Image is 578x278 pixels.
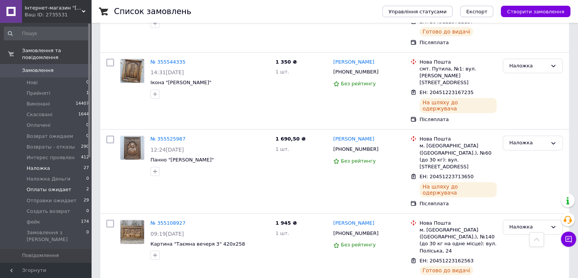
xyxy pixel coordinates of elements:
[27,133,73,140] span: Возврат ожидаем
[509,139,547,147] div: Наложка
[150,80,211,85] a: Ікона "[PERSON_NAME]"
[25,11,91,18] div: Ваш ID: 2735531
[420,182,497,197] div: На шляху до одержувача
[27,219,40,225] span: фейк
[420,89,473,95] span: ЕН: 20451223167235
[76,101,89,107] span: 14407
[120,136,144,160] a: Фото товару
[382,6,453,17] button: Управління статусами
[420,39,497,46] div: Післяплата
[333,69,378,75] span: [PHONE_NUMBER]
[86,229,89,243] span: 0
[120,220,144,244] a: Фото товару
[86,176,89,182] span: 0
[27,79,38,86] span: Нові
[84,197,89,204] span: 29
[120,136,144,160] img: Фото товару
[27,229,86,243] span: Замовлення з [PERSON_NAME]
[276,59,297,65] span: 1 350 ₴
[27,111,52,118] span: Скасовані
[27,90,50,97] span: Прийняті
[22,252,59,259] span: Повідомлення
[150,136,185,142] a: № 355525987
[276,136,306,142] span: 1 690,50 ₴
[120,220,144,244] img: Фото товару
[27,144,75,150] span: Возвраты - отказы
[150,69,184,75] span: 14:31[DATE]
[150,241,245,247] a: Картина "Таємна вечеря 3" 420х258
[420,266,473,275] div: Готово до видачі
[84,165,89,172] span: 27
[333,146,378,152] span: [PHONE_NUMBER]
[276,69,289,75] span: 1 шт.
[420,200,497,207] div: Післяплата
[420,59,497,66] div: Нова Пошта
[81,219,89,225] span: 174
[27,122,51,129] span: Оплачені
[22,67,54,74] span: Замовлення
[341,158,376,164] span: Без рейтингу
[420,27,473,36] div: Готово до видачі
[420,66,497,86] div: смт. Путила, №1: вул. [PERSON_NAME][STREET_ADDRESS]
[493,8,570,14] a: Створити замовлення
[27,165,50,172] span: Наложка
[501,6,570,17] button: Створити замовлення
[86,133,89,140] span: 0
[27,186,71,193] span: Оплаты ожидает
[150,147,184,153] span: 12:24[DATE]
[81,144,89,150] span: 290
[341,242,376,248] span: Без рейтингу
[86,186,89,193] span: 2
[86,208,89,215] span: 0
[150,220,185,226] a: № 355108927
[27,208,70,215] span: Создать возврат
[420,98,497,113] div: На шляху до одержувача
[420,136,497,142] div: Нова Пошта
[276,230,289,236] span: 1 шт.
[86,122,89,129] span: 0
[333,230,378,236] span: [PHONE_NUMBER]
[86,90,89,97] span: 1
[4,27,90,40] input: Пошук
[420,142,497,170] div: м. [GEOGRAPHIC_DATA] ([GEOGRAPHIC_DATA].), №60 (до 30 кг): вул. [STREET_ADDRESS]
[388,9,447,14] span: Управління статусами
[276,220,297,226] span: 1 945 ₴
[25,5,82,11] span: Інтернет-магазин "Atributlux.com.ua"
[120,59,144,83] a: Фото товару
[460,6,494,17] button: Експорт
[341,81,376,86] span: Без рейтингу
[276,146,289,152] span: 1 шт.
[509,223,547,231] div: Наложка
[27,154,74,161] span: Интерес проявлен
[420,220,497,227] div: Нова Пошта
[420,19,473,24] span: ЕН: 20451223712137
[114,7,191,16] h1: Список замовлень
[78,111,89,118] span: 1644
[507,9,564,14] span: Створити замовлення
[81,154,89,161] span: 412
[333,136,374,143] a: [PERSON_NAME]
[561,232,576,247] button: Чат з покупцем
[27,101,50,107] span: Виконані
[420,227,497,254] div: м. [GEOGRAPHIC_DATA] ([GEOGRAPHIC_DATA].), №140 (до 30 кг на одне місце): вул. Поліська, 24
[333,59,374,66] a: [PERSON_NAME]
[420,174,473,179] span: ЕН: 20451223713650
[420,258,473,264] span: ЕН: 20451223162563
[420,116,497,123] div: Післяплата
[27,197,76,204] span: Отправки ожидает
[22,47,91,61] span: Замовлення та повідомлення
[86,79,89,86] span: 0
[509,62,547,70] div: Наложка
[150,231,184,237] span: 09:19[DATE]
[150,157,214,163] a: Панно "[PERSON_NAME]"
[333,220,374,227] a: [PERSON_NAME]
[120,59,144,83] img: Фото товару
[466,9,488,14] span: Експорт
[150,59,185,65] a: № 355544335
[27,176,70,182] span: Наложка Деньги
